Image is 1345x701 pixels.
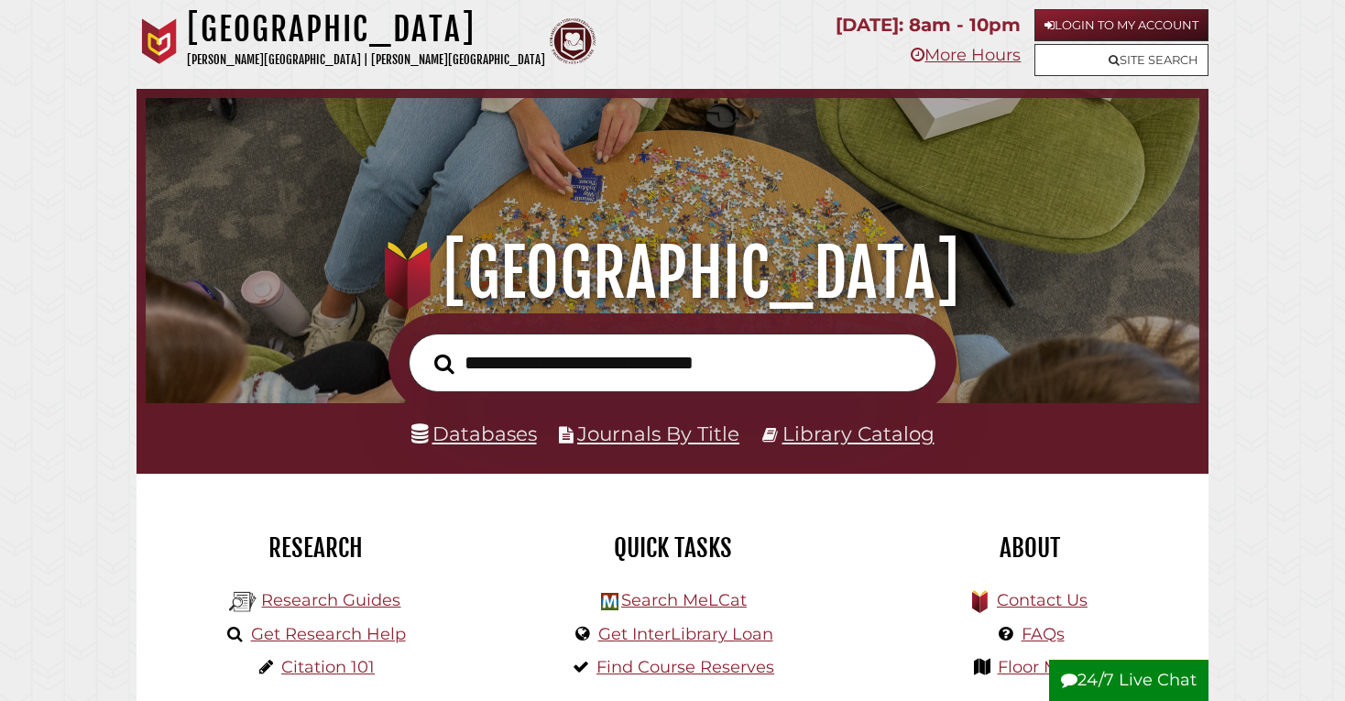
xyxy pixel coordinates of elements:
img: Hekman Library Logo [601,593,618,610]
i: Search [434,353,454,374]
a: Contact Us [997,590,1088,610]
a: Find Course Reserves [596,657,774,677]
a: More Hours [911,45,1021,65]
a: Journals By Title [577,422,739,445]
a: Library Catalog [782,422,935,445]
a: FAQs [1022,624,1065,644]
a: Citation 101 [281,657,375,677]
h2: Research [150,532,480,564]
h1: [GEOGRAPHIC_DATA] [187,9,545,49]
img: Calvin University [137,18,182,64]
img: Hekman Library Logo [229,588,257,616]
p: [PERSON_NAME][GEOGRAPHIC_DATA] | [PERSON_NAME][GEOGRAPHIC_DATA] [187,49,545,71]
h2: Quick Tasks [508,532,837,564]
a: Floor Maps [998,657,1088,677]
h1: [GEOGRAPHIC_DATA] [166,233,1179,313]
a: Databases [411,422,537,445]
p: [DATE]: 8am - 10pm [836,9,1021,41]
button: Search [425,348,464,379]
a: Login to My Account [1034,9,1208,41]
a: Get InterLibrary Loan [598,624,773,644]
img: Calvin Theological Seminary [550,18,596,64]
h2: About [865,532,1195,564]
a: Get Research Help [251,624,406,644]
a: Search MeLCat [621,590,747,610]
a: Research Guides [261,590,400,610]
a: Site Search [1034,44,1208,76]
